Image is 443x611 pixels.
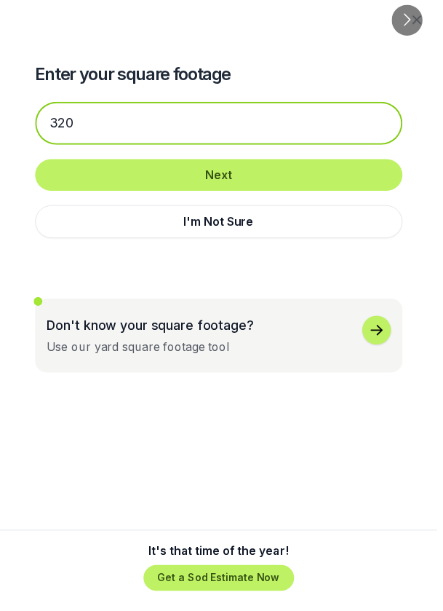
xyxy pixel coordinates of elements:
[47,320,258,340] p: Don't know your square footage?
[397,5,428,36] button: Go to next slide
[151,550,292,567] p: It's that time of the year!
[36,162,408,194] button: Next
[145,573,298,599] button: Get a Sod Estimate Now
[36,208,408,242] button: I'm Not Sure
[36,303,408,378] button: Don't know your square footage?Use our yard square footage tool
[47,343,233,360] div: Use our yard square footage tool
[36,64,408,87] h2: Enter your square footage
